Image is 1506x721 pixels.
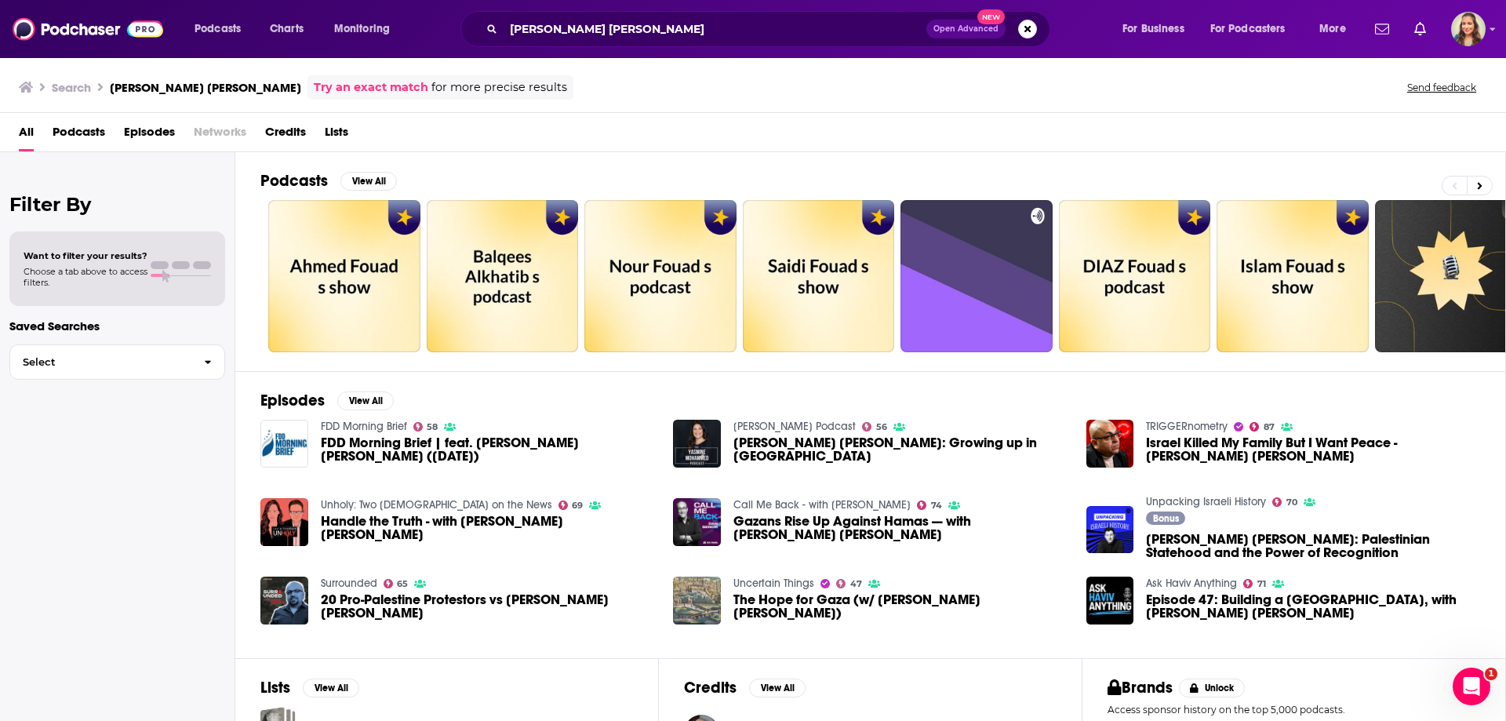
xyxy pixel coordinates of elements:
a: 65 [384,579,409,588]
a: EpisodesView All [260,391,394,410]
a: CreditsView All [684,678,806,697]
button: View All [340,172,397,191]
span: Gazans Rise Up Against Hamas — with [PERSON_NAME] [PERSON_NAME] [733,515,1068,541]
img: Gazans Rise Up Against Hamas — with Ahmed Fouad Alkhatib [673,498,721,546]
a: Ask Haviv Anything [1146,577,1237,590]
a: Charts [260,16,313,42]
img: Ahmed Fouad Alkhatib: Growing up in Gaza [673,420,721,468]
a: 56 [862,422,887,432]
button: open menu [1200,16,1308,42]
span: Open Advanced [933,25,999,33]
h2: Brands [1108,678,1173,697]
span: 65 [397,581,408,588]
h2: Episodes [260,391,325,410]
a: Surrounded [321,577,377,590]
a: Ahmed Fouad Alkhatib: Palestinian Statehood and the Power of Recognition [1146,533,1480,559]
span: 74 [931,502,942,509]
button: open menu [1308,16,1366,42]
a: All [19,119,34,151]
button: Send feedback [1402,81,1481,94]
img: 20 Pro-Palestine Protestors vs Ahmed Fouad Alkhatib [260,577,308,625]
a: 20 Pro-Palestine Protestors vs Ahmed Fouad Alkhatib [321,593,655,620]
span: 20 Pro-Palestine Protestors vs [PERSON_NAME] [PERSON_NAME] [321,593,655,620]
a: Israel Killed My Family But I Want Peace - Ahmed Fouad Alkhatib [1146,436,1480,463]
span: Charts [270,18,304,40]
span: Episode 47: Building a [GEOGRAPHIC_DATA], with [PERSON_NAME] [PERSON_NAME] [1146,593,1480,620]
span: Monitoring [334,18,390,40]
span: Bonus [1153,514,1179,523]
a: Podcasts [53,119,105,151]
a: Try an exact match [314,78,428,96]
button: Show profile menu [1451,12,1486,46]
span: For Business [1122,18,1184,40]
span: [PERSON_NAME] [PERSON_NAME]: Growing up in [GEOGRAPHIC_DATA] [733,436,1068,463]
span: More [1319,18,1346,40]
button: open menu [323,16,410,42]
span: 47 [850,581,862,588]
a: Uncertain Things [733,577,814,590]
a: Episode 47: Building a new Gaza, with Ahmed Fouad Alkhatib [1146,593,1480,620]
span: Select [10,357,191,367]
a: TRIGGERnometry [1146,420,1228,433]
a: Handle the Truth - with Ahmed Fouad Alkhatib [321,515,655,541]
h2: Podcasts [260,171,328,191]
a: The Hope for Gaza (w/ Ahmed Fouad Alkhatib) [673,577,721,625]
button: View All [303,679,359,697]
span: Handle the Truth - with [PERSON_NAME] [PERSON_NAME] [321,515,655,541]
button: Select [9,344,225,380]
h3: Search [52,80,91,95]
span: [PERSON_NAME] [PERSON_NAME]: Palestinian Statehood and the Power of Recognition [1146,533,1480,559]
span: For Podcasters [1210,18,1286,40]
button: open menu [184,16,261,42]
a: ListsView All [260,678,359,697]
a: Unpacking Israeli History [1146,495,1266,508]
a: Yasmine Mohammed Podcast [733,420,856,433]
p: Access sponsor history on the top 5,000 podcasts. [1108,704,1480,716]
img: Episode 47: Building a new Gaza, with Ahmed Fouad Alkhatib [1086,577,1134,625]
input: Search podcasts, credits, & more... [504,16,926,42]
a: 74 [917,501,942,510]
img: User Profile [1451,12,1486,46]
button: View All [337,391,394,410]
a: Call Me Back - with Dan Senor [733,498,911,512]
span: Want to filter your results? [24,250,147,261]
a: 71 [1243,579,1266,588]
a: 70 [1272,497,1297,507]
button: View All [749,679,806,697]
span: Episodes [124,119,175,151]
span: 58 [427,424,438,431]
p: Saved Searches [9,319,225,333]
a: 69 [558,501,584,510]
img: Handle the Truth - with Ahmed Fouad Alkhatib [260,498,308,546]
a: FDD Morning Brief | feat. Ahmed Fouad Alkhatib (Oct. 4) [260,420,308,468]
img: Israel Killed My Family But I Want Peace - Ahmed Fouad Alkhatib [1086,420,1134,468]
span: 87 [1264,424,1275,431]
span: for more precise results [431,78,567,96]
a: The Hope for Gaza (w/ Ahmed Fouad Alkhatib) [733,593,1068,620]
img: Podchaser - Follow, Share and Rate Podcasts [13,14,163,44]
span: New [977,9,1006,24]
h2: Credits [684,678,737,697]
a: Unholy: Two Jews on the News [321,498,552,512]
a: Credits [265,119,306,151]
span: Podcasts [195,18,241,40]
span: The Hope for Gaza (w/ [PERSON_NAME] [PERSON_NAME]) [733,593,1068,620]
span: 71 [1257,581,1266,588]
span: Networks [194,119,246,151]
a: Show notifications dropdown [1369,16,1395,42]
span: Israel Killed My Family But I Want Peace - [PERSON_NAME] [PERSON_NAME] [1146,436,1480,463]
a: PodcastsView All [260,171,397,191]
a: Show notifications dropdown [1408,16,1432,42]
span: 56 [876,424,887,431]
button: Open AdvancedNew [926,20,1006,38]
a: Ahmed Fouad Alkhatib: Growing up in Gaza [733,436,1068,463]
a: FDD Morning Brief | feat. Ahmed Fouad Alkhatib (Oct. 4) [321,436,655,463]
